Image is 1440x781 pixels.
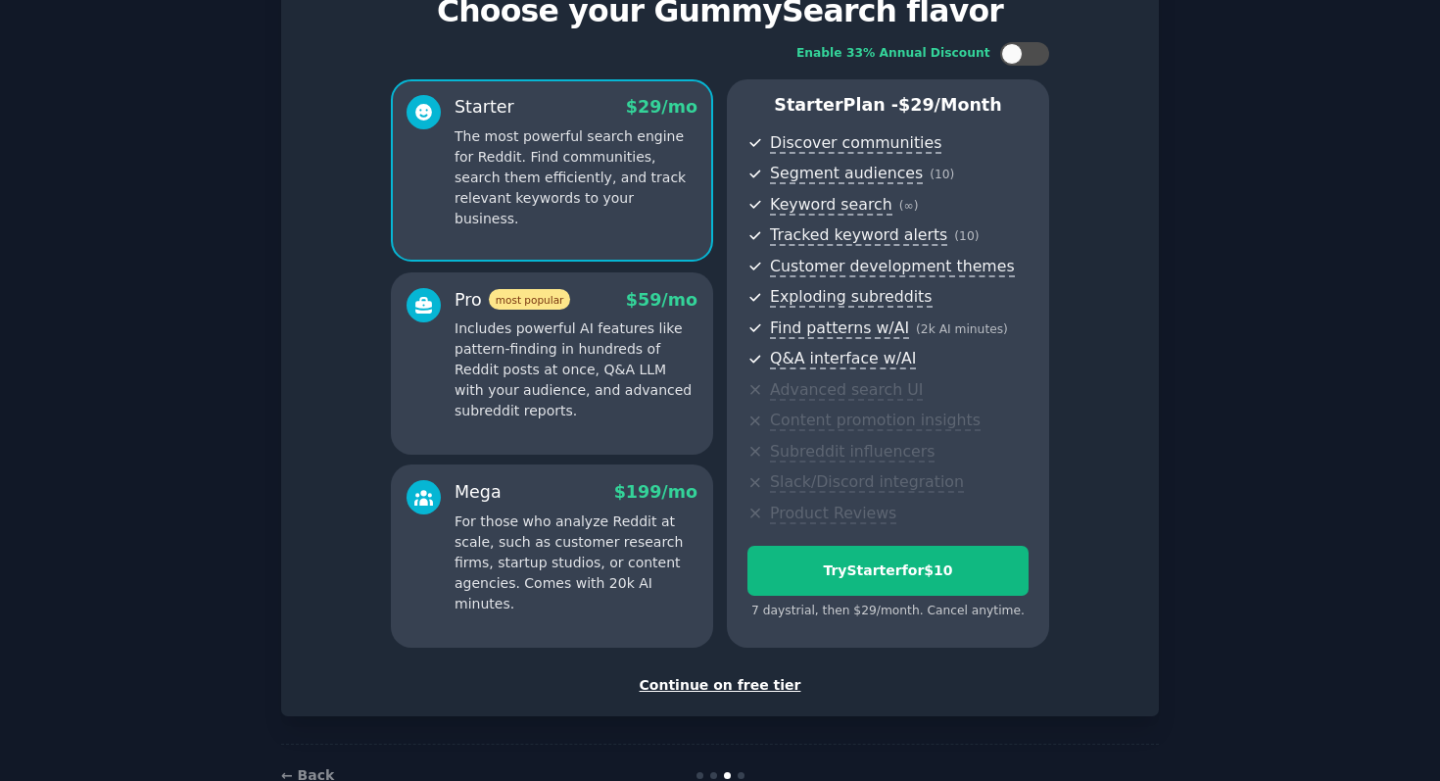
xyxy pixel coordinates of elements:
[770,257,1015,277] span: Customer development themes
[770,380,923,401] span: Advanced search UI
[626,97,697,117] span: $ 29 /mo
[770,225,947,246] span: Tracked keyword alerts
[302,675,1138,696] div: Continue on free tier
[898,95,1002,115] span: $ 29 /month
[899,199,919,213] span: ( ∞ )
[770,472,964,493] span: Slack/Discord integration
[748,561,1028,581] div: Try Starter for $10
[747,93,1029,118] p: Starter Plan -
[455,95,514,120] div: Starter
[614,482,697,502] span: $ 199 /mo
[455,318,697,421] p: Includes powerful AI features like pattern-finding in hundreds of Reddit posts at once, Q&A LLM w...
[455,126,697,229] p: The most powerful search engine for Reddit. Find communities, search them efficiently, and track ...
[930,168,954,181] span: ( 10 )
[770,164,923,184] span: Segment audiences
[770,442,935,463] span: Subreddit influencers
[770,133,941,154] span: Discover communities
[455,288,570,313] div: Pro
[770,349,916,369] span: Q&A interface w/AI
[770,318,909,339] span: Find patterns w/AI
[747,546,1029,596] button: TryStarterfor$10
[455,512,697,614] p: For those who analyze Reddit at scale, such as customer research firms, startup studios, or conte...
[770,287,932,308] span: Exploding subreddits
[770,504,896,524] span: Product Reviews
[489,289,571,310] span: most popular
[747,603,1029,620] div: 7 days trial, then $ 29 /month . Cancel anytime.
[626,290,697,310] span: $ 59 /mo
[455,480,502,505] div: Mega
[916,322,1008,336] span: ( 2k AI minutes )
[796,45,990,63] div: Enable 33% Annual Discount
[770,411,981,431] span: Content promotion insights
[770,195,892,216] span: Keyword search
[954,229,979,243] span: ( 10 )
